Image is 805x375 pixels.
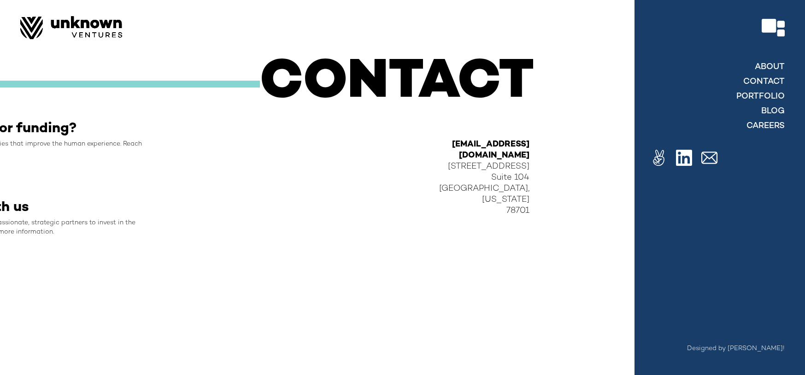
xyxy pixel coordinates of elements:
[687,344,785,353] a: Designed by [PERSON_NAME]!
[20,16,122,39] img: Image of Unknown Ventures Logo.
[736,91,785,102] a: Portfolio
[746,121,785,132] a: Careers
[701,150,717,166] img: Image of a white email logo
[743,76,785,88] a: contact
[755,62,785,73] a: About
[676,150,692,166] img: Image of a Linkedin logo
[651,150,667,166] img: Image of the AngelList logo
[761,106,785,117] a: blog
